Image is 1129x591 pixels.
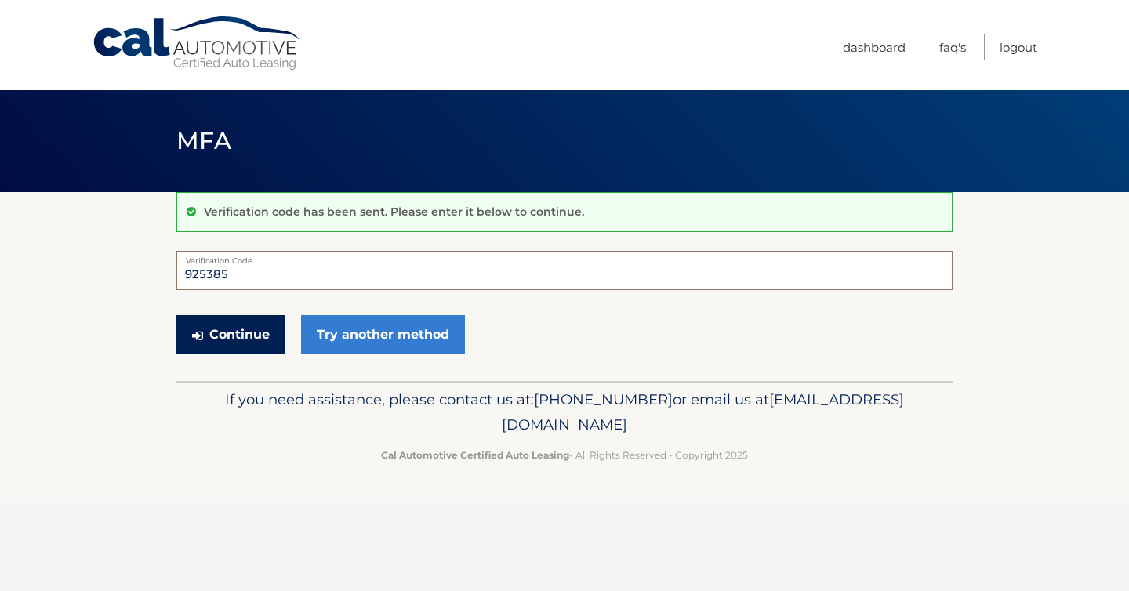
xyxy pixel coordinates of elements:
a: Dashboard [843,34,906,60]
span: [PHONE_NUMBER] [534,390,673,408]
strong: Cal Automotive Certified Auto Leasing [381,449,569,461]
p: - All Rights Reserved - Copyright 2025 [187,447,942,463]
p: If you need assistance, please contact us at: or email us at [187,387,942,437]
p: Verification code has been sent. Please enter it below to continue. [204,205,584,219]
label: Verification Code [176,251,953,263]
a: FAQ's [939,34,966,60]
button: Continue [176,315,285,354]
span: MFA [176,126,231,155]
input: Verification Code [176,251,953,290]
span: [EMAIL_ADDRESS][DOMAIN_NAME] [502,390,904,433]
a: Cal Automotive [92,16,303,71]
a: Try another method [301,315,465,354]
a: Logout [1000,34,1037,60]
